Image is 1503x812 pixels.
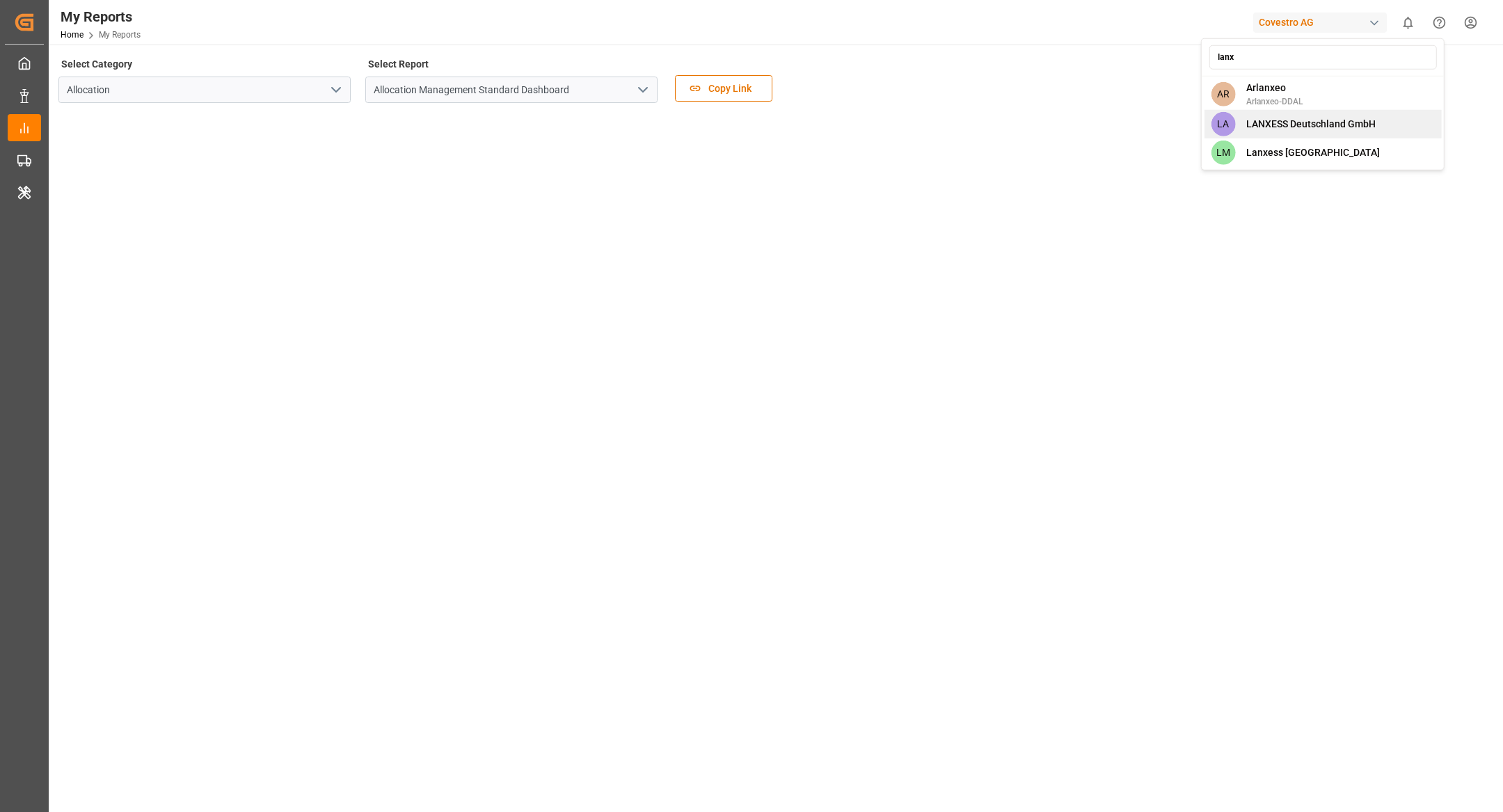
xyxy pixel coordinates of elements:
span: LM [1211,141,1235,165]
span: Lanxess [GEOGRAPHIC_DATA] [1246,145,1380,160]
span: AR [1211,82,1235,106]
span: LA [1211,112,1235,136]
span: Arlanxeo [1246,81,1303,95]
span: LANXESS Deutschland GmbH [1246,117,1376,132]
span: Arlanxeo-DDAL [1246,95,1303,108]
input: Search an account... [1209,45,1436,70]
